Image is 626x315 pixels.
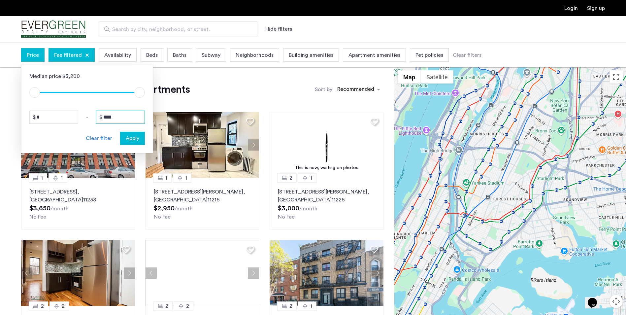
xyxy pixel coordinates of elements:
[104,51,131,59] span: Availability
[112,25,239,33] span: Search by city, neighborhood, or street.
[202,51,220,59] span: Subway
[86,134,112,142] div: Clear filter
[120,132,145,145] button: button
[265,25,292,33] button: Show or hide filters
[236,51,274,59] span: Neighborhoods
[96,111,145,124] input: Price to
[29,111,78,124] input: Price from
[134,87,145,98] span: ngx-slider-max
[29,72,145,80] div: Median price $3,200
[564,6,578,11] a: Login
[453,51,481,59] div: Clear filters
[348,51,400,59] span: Apartment amenities
[29,87,40,98] span: ngx-slider
[126,134,139,142] span: Apply
[27,51,39,59] span: Price
[29,92,145,93] ngx-slider: ngx-slider
[585,289,606,308] iframe: chat widget
[587,6,605,11] a: Registration
[173,51,186,59] span: Baths
[99,21,257,37] input: Apartment Search
[289,51,333,59] span: Building amenities
[54,51,82,59] span: Fee filtered
[86,113,88,121] span: -
[21,17,86,42] img: logo
[415,51,443,59] span: Pet policies
[146,51,158,59] span: Beds
[21,17,86,42] a: Cazamio Logo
